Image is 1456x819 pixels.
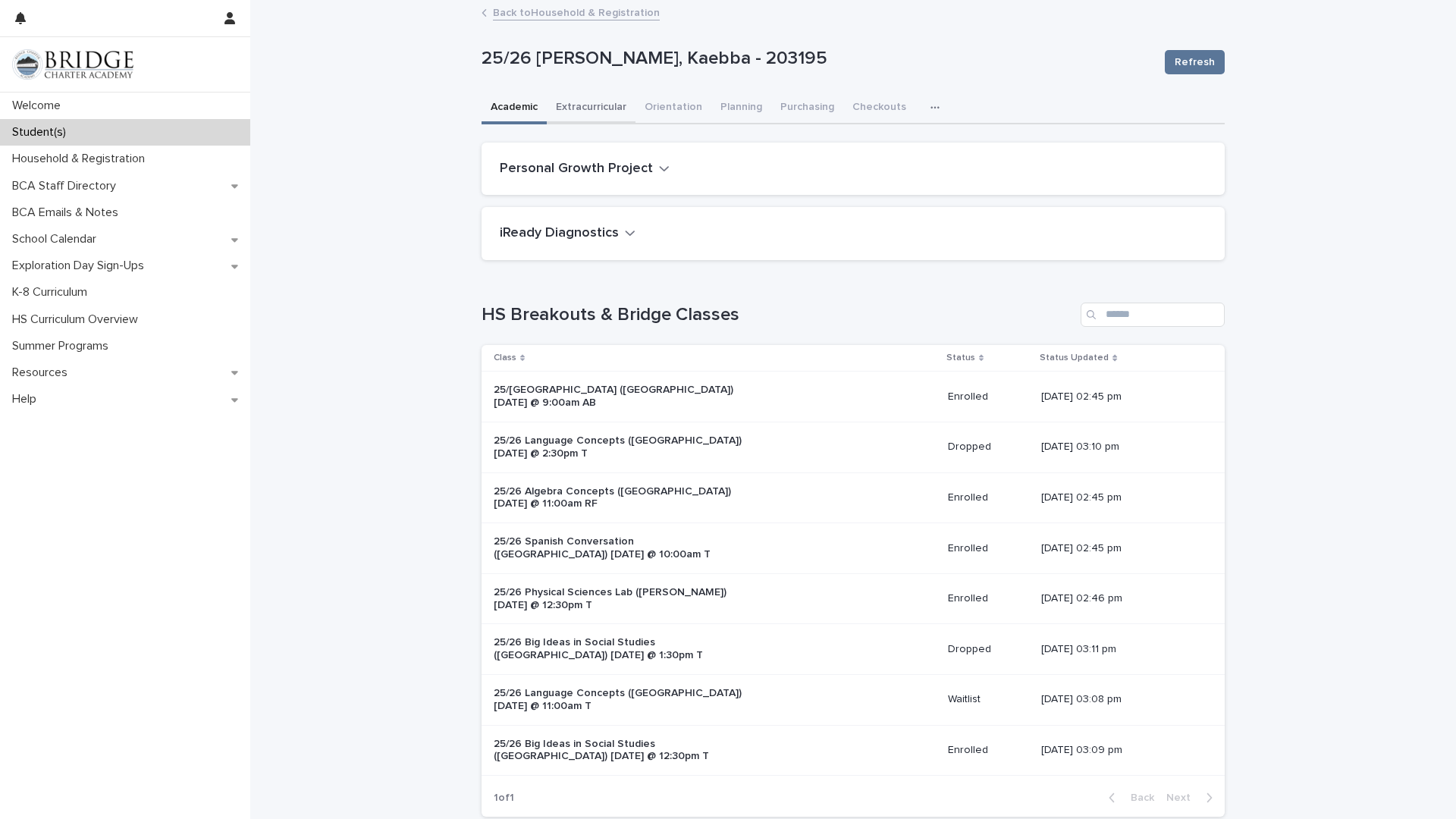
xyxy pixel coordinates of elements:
p: Welcome [6,99,73,113]
p: Status [946,350,975,366]
button: Purchasing [771,93,843,124]
p: 25/26 [PERSON_NAME], Kaebba - 203195 [482,48,1153,70]
p: [DATE] 03:09 pm [1041,744,1200,757]
button: Checkouts [843,93,915,124]
button: Personal Growth Project [500,161,670,177]
p: 25/[GEOGRAPHIC_DATA] ([GEOGRAPHIC_DATA]) [DATE] @ 9:00am AB [494,384,746,409]
button: Refresh [1165,50,1225,74]
button: Academic [482,93,547,124]
p: [DATE] 02:45 pm [1041,542,1200,555]
p: 25/26 Big Ideas in Social Studies ([GEOGRAPHIC_DATA]) [DATE] @ 12:30pm T [494,738,746,764]
p: K-8 Curriculum [6,285,99,300]
p: BCA Emails & Notes [6,206,130,220]
p: BCA Staff Directory [6,179,128,193]
p: Enrolled [948,491,1030,504]
p: Household & Registration [6,152,157,166]
p: Resources [6,366,80,380]
p: Student(s) [6,125,78,140]
img: V1C1m3IdTEidaUdm9Hs0 [12,49,133,80]
button: Extracurricular [547,93,635,124]
tr: 25/26 Physical Sciences Lab ([PERSON_NAME]) [DATE] @ 12:30pm TEnrolled[DATE] 02:46 pm [482,573,1225,624]
p: 25/26 Language Concepts ([GEOGRAPHIC_DATA]) [DATE] @ 11:00am T [494,687,746,713]
p: [DATE] 02:45 pm [1041,491,1200,504]
p: 25/26 Big Ideas in Social Studies ([GEOGRAPHIC_DATA]) [DATE] @ 1:30pm T [494,636,746,662]
p: Enrolled [948,391,1030,403]
span: Refresh [1175,55,1215,70]
p: Dropped [948,441,1030,453]
p: Enrolled [948,542,1030,555]
button: Orientation [635,93,711,124]
p: Summer Programs [6,339,121,353]
tr: 25/26 Big Ideas in Social Studies ([GEOGRAPHIC_DATA]) [DATE] @ 1:30pm TDropped[DATE] 03:11 pm [482,624,1225,675]
tr: 25/26 Language Concepts ([GEOGRAPHIC_DATA]) [DATE] @ 2:30pm TDropped[DATE] 03:10 pm [482,422,1225,472]
p: [DATE] 02:46 pm [1041,592,1200,605]
p: [DATE] 03:11 pm [1041,643,1200,656]
p: 25/26 Spanish Conversation ([GEOGRAPHIC_DATA]) [DATE] @ 10:00am T [494,535,746,561]
span: Back [1122,792,1154,803]
p: Exploration Day Sign-Ups [6,259,156,273]
p: Help [6,392,49,406]
tr: 25/[GEOGRAPHIC_DATA] ([GEOGRAPHIC_DATA]) [DATE] @ 9:00am ABEnrolled[DATE] 02:45 pm [482,372,1225,422]
button: Back [1097,791,1160,805]
p: Enrolled [948,744,1030,757]
h2: Personal Growth Project [500,161,653,177]
p: 1 of 1 [482,780,526,817]
p: Waitlist [948,693,1030,706]
p: Enrolled [948,592,1030,605]
p: 25/26 Physical Sciences Lab ([PERSON_NAME]) [DATE] @ 12:30pm T [494,586,746,612]
tr: 25/26 Spanish Conversation ([GEOGRAPHIC_DATA]) [DATE] @ 10:00am TEnrolled[DATE] 02:45 pm [482,523,1225,574]
p: 25/26 Language Concepts ([GEOGRAPHIC_DATA]) [DATE] @ 2:30pm T [494,435,746,460]
p: Class [494,350,516,366]
button: iReady Diagnostics [500,225,635,242]
tr: 25/26 Language Concepts ([GEOGRAPHIC_DATA]) [DATE] @ 11:00am TWaitlist[DATE] 03:08 pm [482,674,1225,725]
p: Dropped [948,643,1030,656]
input: Search [1081,303,1225,327]
p: HS Curriculum Overview [6,312,150,327]
tr: 25/26 Algebra Concepts ([GEOGRAPHIC_DATA]) [DATE] @ 11:00am RFEnrolled[DATE] 02:45 pm [482,472,1225,523]
p: [DATE] 03:10 pm [1041,441,1200,453]
p: 25/26 Algebra Concepts ([GEOGRAPHIC_DATA]) [DATE] @ 11:00am RF [494,485,746,511]
p: [DATE] 03:08 pm [1041,693,1200,706]
h2: iReady Diagnostics [500,225,619,242]
button: Planning [711,93,771,124]
button: Next [1160,791,1225,805]
p: Status Updated [1040,350,1109,366]
tr: 25/26 Big Ideas in Social Studies ([GEOGRAPHIC_DATA]) [DATE] @ 12:30pm TEnrolled[DATE] 03:09 pm [482,725,1225,776]
h1: HS Breakouts & Bridge Classes [482,304,1075,326]
p: [DATE] 02:45 pm [1041,391,1200,403]
span: Next [1166,792,1200,803]
a: Back toHousehold & Registration [493,3,660,20]
p: School Calendar [6,232,108,246]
